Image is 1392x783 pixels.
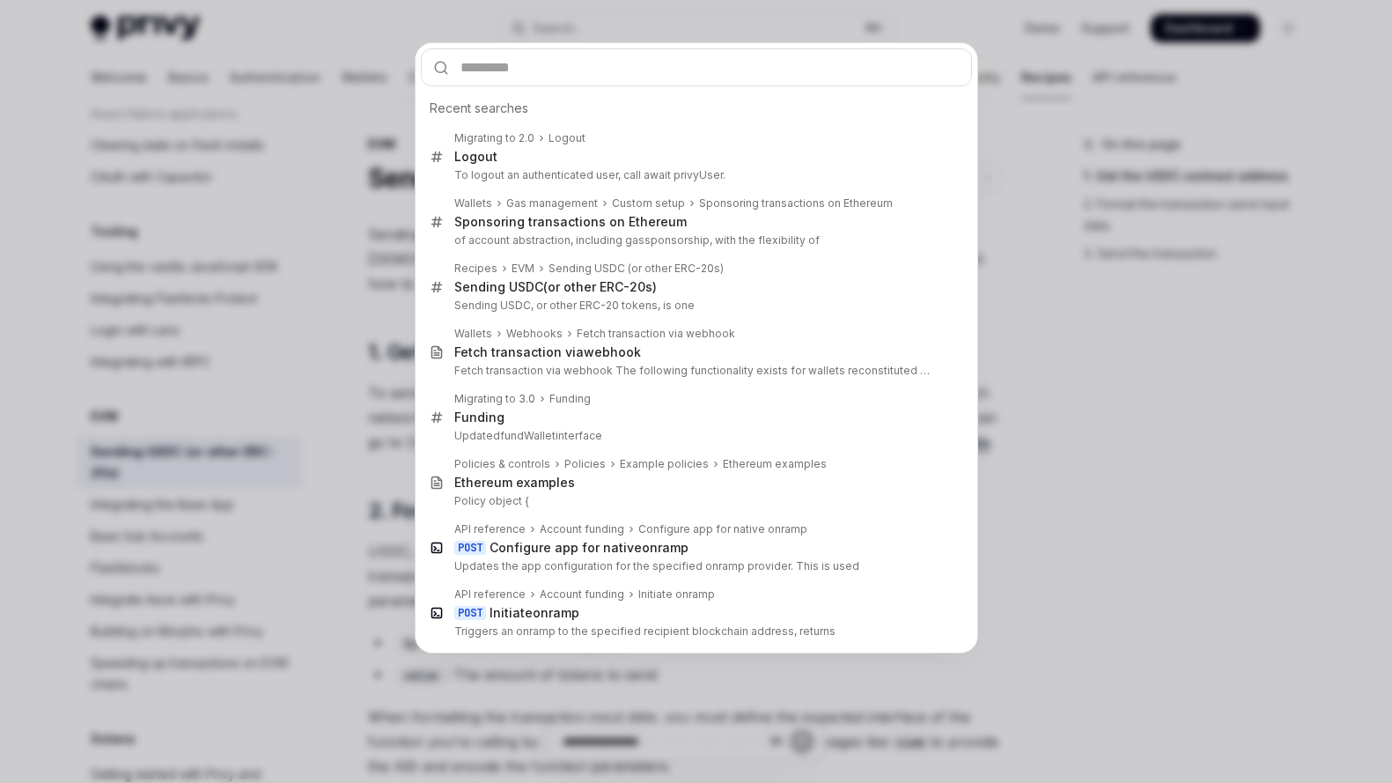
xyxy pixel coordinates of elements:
[454,475,575,490] b: Ethereum examples
[430,100,528,117] span: Recent searches
[454,168,935,182] p: To logout an authenticated user, call await privyUser.
[454,279,657,295] div: (or other ERC-20s)
[454,429,935,443] p: Updated interface
[644,233,700,247] b: sponsorsh
[454,299,935,313] p: Sending USDC, or other ERC-20 tokens, is one
[638,522,807,536] div: Configure app for native onramp
[723,457,827,471] div: Ethereum examples
[454,522,526,536] div: API reference
[490,540,689,556] div: Configure app for native
[454,279,543,294] b: Sending USDC
[506,327,563,341] div: Webhooks
[454,606,486,620] div: POST
[612,196,685,211] div: Custom setup
[454,196,492,211] div: Wallets
[454,559,935,573] p: Updates the app configuration for the specified onramp provider. This is used
[500,429,556,442] b: fundWallet
[454,131,534,145] div: Migrating to 2.0
[564,457,606,471] div: Policies
[549,131,586,144] b: Logout
[577,327,735,341] div: Fetch transaction via webhook
[454,494,935,508] p: Policy object {
[454,587,526,602] div: API reference
[454,410,505,425] div: Funding
[540,522,624,536] div: Account funding
[584,344,641,359] b: webhook
[540,587,624,602] div: Account funding
[454,214,687,230] div: Sponsoring transactions on Ethereum
[454,624,935,639] p: Triggers an onramp to the specified recipient blockchain address, returns
[454,364,935,378] p: Fetch transaction via webhook The following functionality exists for wallets reconstituted server-s
[699,196,893,211] div: Sponsoring transactions on Ethereum
[454,541,486,555] div: POST
[454,327,492,341] div: Wallets
[454,262,497,276] div: Recipes
[506,196,598,211] div: Gas management
[454,344,641,360] div: Fetch transaction via
[454,149,497,164] b: Logout
[620,457,709,471] div: Example policies
[642,540,689,555] b: onramp
[549,262,724,276] div: Sending USDC (or other ERC-20s)
[454,233,935,247] p: of account abstraction, including gas ip, with the flexibility of
[549,392,591,406] div: Funding
[454,457,550,471] div: Policies & controls
[512,262,534,276] div: EVM
[533,605,579,620] b: onramp
[454,392,535,406] div: Migrating to 3.0
[490,605,579,621] div: Initiate
[638,587,715,602] div: Initiate onramp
